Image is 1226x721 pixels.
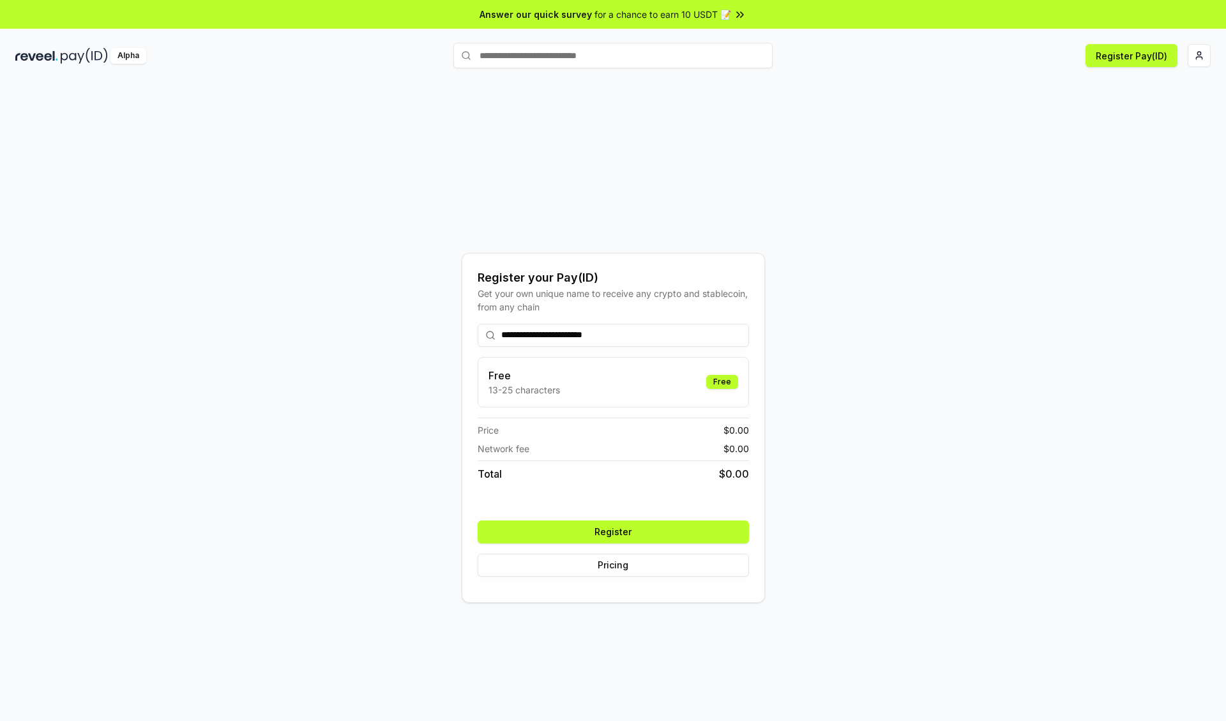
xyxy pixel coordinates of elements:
[488,383,560,397] p: 13-25 characters
[478,287,749,314] div: Get your own unique name to receive any crypto and stablecoin, from any chain
[61,48,108,64] img: pay_id
[478,269,749,287] div: Register your Pay(ID)
[706,375,738,389] div: Free
[594,8,731,21] span: for a chance to earn 10 USDT 📝
[719,466,749,482] span: $ 0.00
[478,466,502,482] span: Total
[723,442,749,455] span: $ 0.00
[478,554,749,577] button: Pricing
[480,8,592,21] span: Answer our quick survey
[478,442,529,455] span: Network fee
[478,520,749,543] button: Register
[488,368,560,383] h3: Free
[15,48,58,64] img: reveel_dark
[723,423,749,437] span: $ 0.00
[478,423,499,437] span: Price
[110,48,146,64] div: Alpha
[1086,44,1177,67] button: Register Pay(ID)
